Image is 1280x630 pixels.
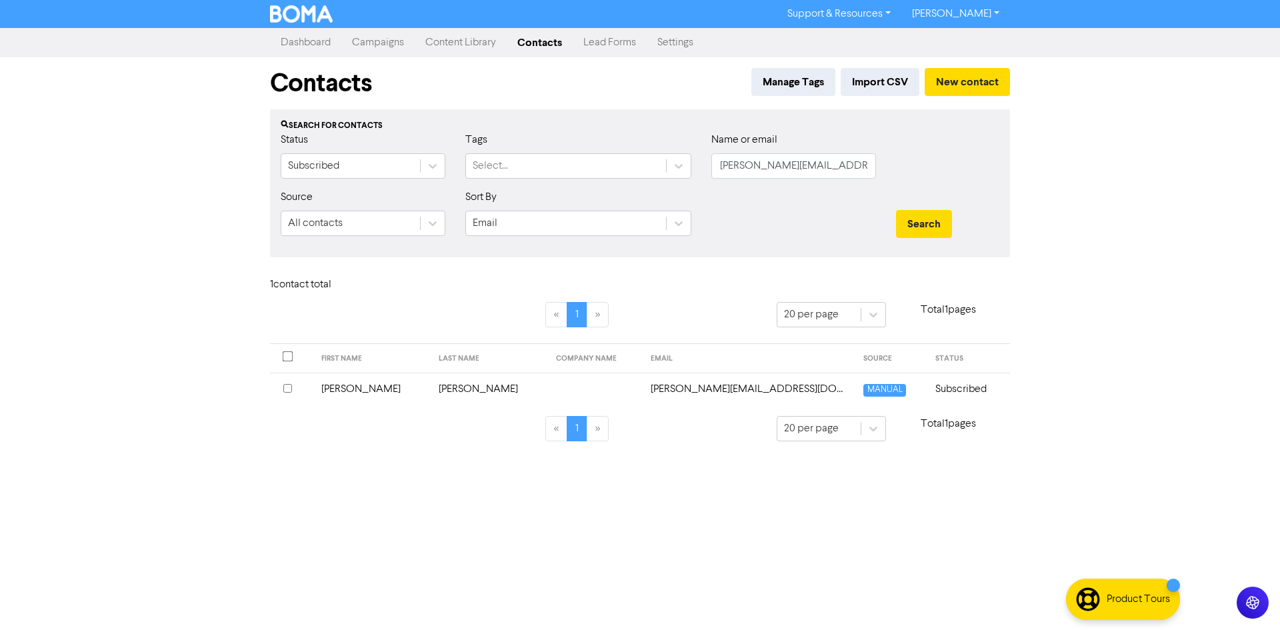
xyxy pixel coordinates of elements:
p: Total 1 pages [886,302,1010,318]
div: 20 per page [784,307,839,323]
h1: Contacts [270,68,372,99]
th: LAST NAME [431,344,548,373]
a: Page 1 is your current page [567,302,587,327]
div: All contacts [288,215,343,231]
th: STATUS [927,344,1010,373]
h6: 1 contact total [270,279,377,291]
a: Campaigns [341,29,415,56]
a: Dashboard [270,29,341,56]
button: Manage Tags [751,68,835,96]
label: Status [281,132,308,148]
td: kyle@gfds.com.au [643,373,856,405]
th: SOURCE [855,344,927,373]
label: Tags [465,132,487,148]
th: COMPANY NAME [548,344,642,373]
label: Name or email [711,132,777,148]
div: Subscribed [288,158,339,174]
div: Search for contacts [281,120,999,132]
button: Search [896,210,952,238]
th: FIRST NAME [313,344,431,373]
div: Email [473,215,497,231]
button: Import CSV [841,68,919,96]
a: Lead Forms [573,29,647,56]
a: Content Library [415,29,507,56]
th: EMAIL [643,344,856,373]
td: Subscribed [927,373,1010,405]
a: [PERSON_NAME] [901,3,1010,25]
label: Sort By [465,189,497,205]
td: [PERSON_NAME] [313,373,431,405]
iframe: Chat Widget [1213,566,1280,630]
div: 20 per page [784,421,839,437]
button: New contact [925,68,1010,96]
p: Total 1 pages [886,416,1010,432]
td: [PERSON_NAME] [431,373,548,405]
img: BOMA Logo [270,5,333,23]
a: Support & Resources [777,3,901,25]
a: Page 1 is your current page [567,416,587,441]
a: Settings [647,29,704,56]
a: Contacts [507,29,573,56]
div: Select... [473,158,508,174]
span: MANUAL [863,384,905,397]
label: Source [281,189,313,205]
